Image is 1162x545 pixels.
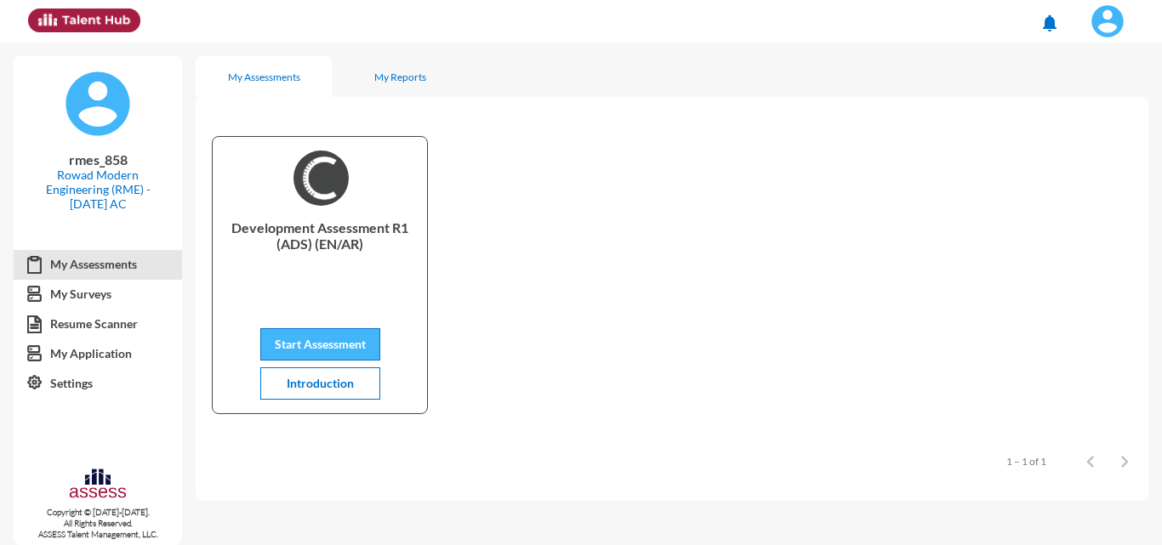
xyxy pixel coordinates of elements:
[1108,444,1142,478] button: Next page
[275,337,366,351] span: Start Assessment
[14,279,182,309] a: My Surveys
[1074,444,1108,478] button: Previous page
[228,71,300,83] div: My Assessments
[260,337,380,351] a: Start Assessment
[1006,455,1046,468] div: 1 – 1 of 1
[226,219,413,287] p: Development Assessment R1 (ADS) (EN/AR)
[14,309,182,339] a: Resume Scanner
[260,367,380,400] button: Introduction
[14,507,182,540] p: Copyright © [DATE]-[DATE]. All Rights Reserved. ASSESS Talent Management, LLC.
[1040,13,1060,33] mat-icon: notifications
[260,328,380,360] button: Start Assessment
[293,150,349,206] img: b25e5850-a909-11ec-bfa0-69f8d1d8e64b_Development%20Assessment%20R1%20(ADS)
[14,368,182,399] a: Settings
[374,71,426,83] div: My Reports
[287,376,354,390] span: Introduction
[14,249,182,280] a: My Assessments
[14,338,182,369] a: My Application
[68,467,127,503] img: assesscompany-logo.png
[27,167,168,211] p: Rowad Modern Engineering (RME) - [DATE] AC
[64,70,132,138] img: default%20profile%20image.svg
[27,151,168,167] p: rmes_858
